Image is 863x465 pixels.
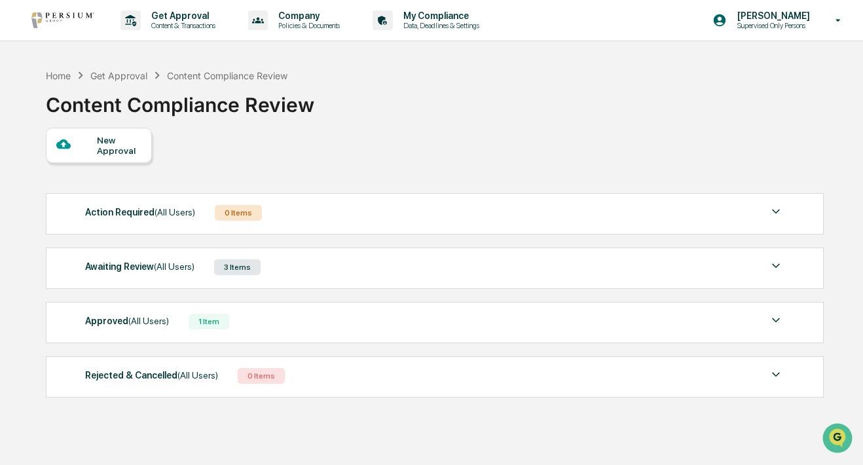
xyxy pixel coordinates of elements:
p: Supervised Only Persons [727,21,817,30]
div: Get Approval [90,70,147,81]
div: 🖐️ [13,166,24,177]
div: Start new chat [45,100,215,113]
img: caret [768,312,784,328]
a: Powered byPylon [92,221,158,232]
span: Data Lookup [26,190,83,203]
p: My Compliance [393,10,486,21]
div: Action Required [85,204,195,221]
p: Content & Transactions [141,21,222,30]
div: Content Compliance Review [167,70,287,81]
div: Rejected & Cancelled [85,367,218,384]
div: 0 Items [215,205,262,221]
a: 🔎Data Lookup [8,185,88,208]
div: Home [46,70,71,81]
p: Data, Deadlines & Settings [393,21,486,30]
p: Policies & Documents [268,21,346,30]
img: logo [31,12,94,28]
img: caret [768,258,784,274]
img: 1746055101610-c473b297-6a78-478c-a979-82029cc54cd1 [13,100,37,124]
span: (All Users) [155,207,195,217]
p: Get Approval [141,10,222,21]
div: Approved [85,312,169,329]
span: Preclearance [26,165,84,178]
p: How can we help? [13,28,238,48]
span: (All Users) [177,370,218,381]
div: 0 Items [238,368,285,384]
div: 3 Items [214,259,261,275]
div: We're available if you need us! [45,113,166,124]
span: (All Users) [154,261,194,272]
img: caret [768,204,784,219]
div: New Approval [97,135,141,156]
div: 🔎 [13,191,24,202]
div: 1 Item [189,314,229,329]
div: 🗄️ [95,166,105,177]
a: 🖐️Preclearance [8,160,90,183]
iframe: Open customer support [821,422,856,457]
button: Start new chat [223,104,238,120]
span: Pylon [130,222,158,232]
span: Attestations [108,165,162,178]
span: (All Users) [128,316,169,326]
p: [PERSON_NAME] [727,10,817,21]
div: Awaiting Review [85,258,194,275]
div: Content Compliance Review [46,83,314,117]
a: 🗄️Attestations [90,160,168,183]
img: caret [768,367,784,382]
p: Company [268,10,346,21]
